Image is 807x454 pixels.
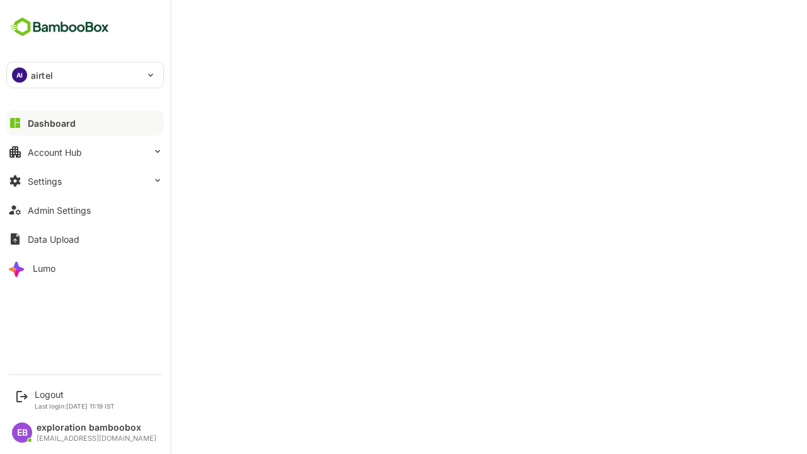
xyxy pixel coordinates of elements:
div: Dashboard [28,118,76,129]
button: Admin Settings [6,197,164,223]
div: AIairtel [7,62,163,88]
div: EB [12,422,32,443]
div: Admin Settings [28,205,91,216]
button: Lumo [6,255,164,281]
div: Lumo [33,263,55,274]
button: Data Upload [6,226,164,252]
div: Data Upload [28,234,79,245]
button: Account Hub [6,139,164,165]
div: [EMAIL_ADDRESS][DOMAIN_NAME] [37,434,156,443]
div: Logout [35,389,115,400]
div: Settings [28,176,62,187]
div: exploration bamboobox [37,422,156,433]
p: Last login: [DATE] 11:19 IST [35,402,115,410]
button: Settings [6,168,164,194]
div: Account Hub [28,147,82,158]
button: Dashboard [6,110,164,136]
img: BambooboxFullLogoMark.5f36c76dfaba33ec1ec1367b70bb1252.svg [6,15,113,39]
p: airtel [31,69,53,82]
div: AI [12,67,27,83]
